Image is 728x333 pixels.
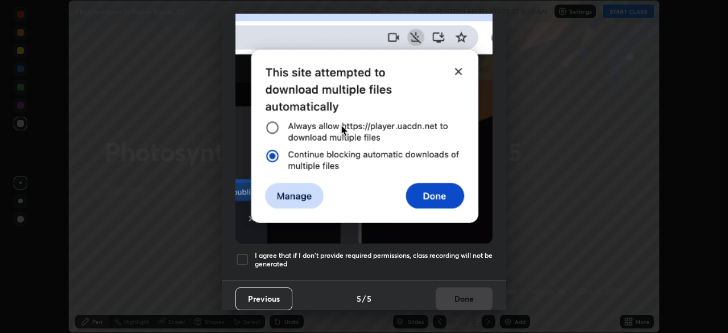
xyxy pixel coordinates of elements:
[357,293,361,305] h4: 5
[255,251,493,269] h5: I agree that if I don't provide required permissions, class recording will not be generated
[367,293,371,305] h4: 5
[235,287,292,310] button: Previous
[362,293,366,305] h4: /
